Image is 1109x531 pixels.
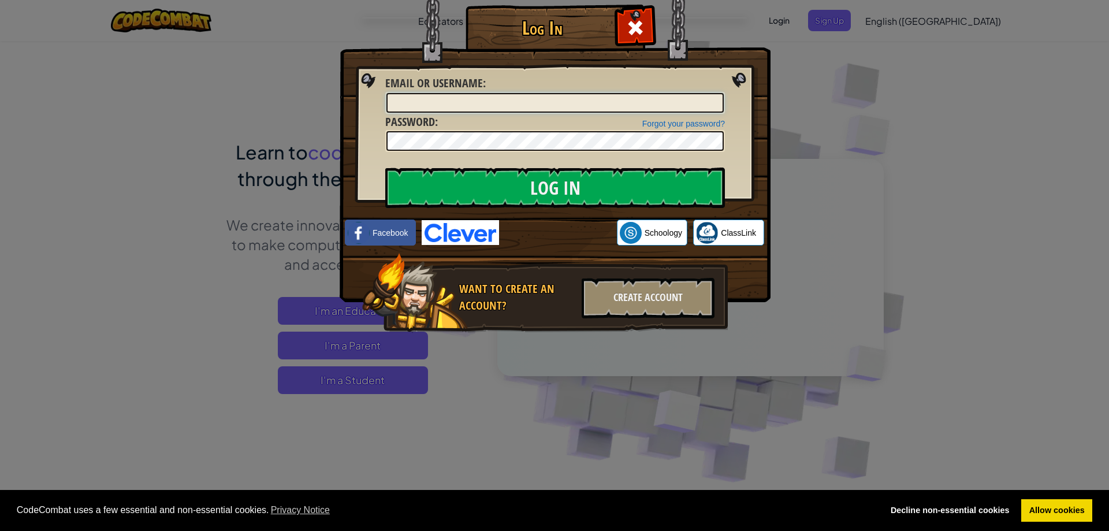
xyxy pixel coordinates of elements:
label: : [385,75,486,92]
div: Create Account [582,278,714,318]
span: ClassLink [721,227,756,239]
a: allow cookies [1021,499,1092,522]
span: CodeCombat uses a few essential and non-essential cookies. [17,502,874,519]
img: facebook_small.png [348,222,370,244]
span: Schoology [645,227,682,239]
img: clever-logo-blue.png [422,220,499,245]
span: Password [385,114,435,129]
h1: Log In [468,18,616,38]
input: Log In [385,168,725,208]
span: Email or Username [385,75,483,91]
span: Facebook [373,227,408,239]
a: Forgot your password? [642,119,725,128]
a: deny cookies [883,499,1017,522]
img: classlink-logo-small.png [696,222,718,244]
div: Want to create an account? [459,281,575,314]
img: schoology.png [620,222,642,244]
a: learn more about cookies [269,502,332,519]
label: : [385,114,438,131]
iframe: Sign in with Google Button [499,220,617,246]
